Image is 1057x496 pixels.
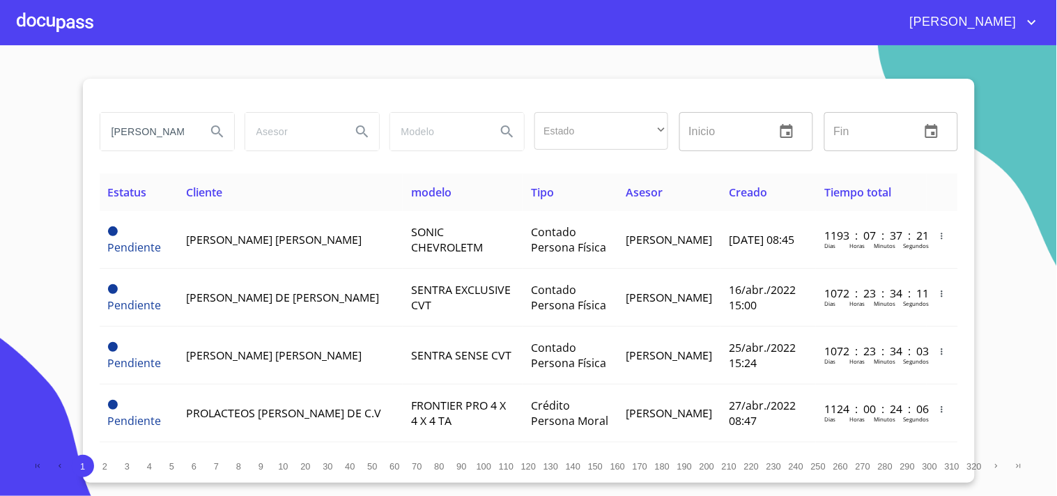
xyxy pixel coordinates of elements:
[169,461,174,472] span: 5
[339,455,362,477] button: 40
[626,348,712,363] span: [PERSON_NAME]
[729,398,796,428] span: 27/abr./2022 08:47
[186,348,362,363] span: [PERSON_NAME] [PERSON_NAME]
[434,461,444,472] span: 80
[607,455,629,477] button: 160
[824,286,918,301] p: 1072 : 23 : 34 : 11
[729,282,796,313] span: 16/abr./2022 15:00
[94,455,116,477] button: 2
[633,461,647,472] span: 170
[531,185,554,200] span: Tipo
[108,297,162,313] span: Pendiente
[411,348,511,363] span: SENTRA SENSE CVT
[108,342,118,352] span: Pendiente
[100,113,195,150] input: search
[763,455,785,477] button: 230
[729,340,796,371] span: 25/abr./2022 15:24
[186,405,381,421] span: PROLACTEOS [PERSON_NAME] DE C.V
[429,455,451,477] button: 80
[849,242,865,249] p: Horas
[903,242,929,249] p: Segundos
[531,340,606,371] span: Contado Persona Física
[477,461,491,472] span: 100
[499,461,514,472] span: 110
[945,461,959,472] span: 310
[389,461,399,472] span: 60
[139,455,161,477] button: 4
[718,455,741,477] button: 210
[186,185,222,200] span: Cliente
[192,461,196,472] span: 6
[540,455,562,477] button: 130
[874,242,895,249] p: Minutos
[744,461,759,472] span: 220
[102,461,107,472] span: 2
[588,461,603,472] span: 150
[824,415,835,423] p: Dias
[852,455,874,477] button: 270
[900,11,1040,33] button: account of current user
[228,455,250,477] button: 8
[108,226,118,236] span: Pendiente
[824,401,918,417] p: 1124 : 00 : 24 : 06
[411,398,506,428] span: FRONTIER PRO 4 X 4 X 4 TA
[147,461,152,472] span: 4
[108,185,147,200] span: Estatus
[521,461,536,472] span: 120
[566,461,580,472] span: 140
[874,455,897,477] button: 280
[674,455,696,477] button: 190
[874,415,895,423] p: Minutos
[384,455,406,477] button: 60
[300,461,310,472] span: 20
[729,232,794,247] span: [DATE] 08:45
[491,115,524,148] button: Search
[626,232,712,247] span: [PERSON_NAME]
[206,455,228,477] button: 7
[610,461,625,472] span: 160
[878,461,893,472] span: 280
[900,11,1024,33] span: [PERSON_NAME]
[833,461,848,472] span: 260
[824,300,835,307] p: Dias
[677,461,692,472] span: 190
[729,185,767,200] span: Creado
[161,455,183,477] button: 5
[824,185,891,200] span: Tiempo total
[116,455,139,477] button: 3
[824,242,835,249] p: Dias
[824,228,918,243] p: 1193 : 07 : 37 : 21
[531,398,608,428] span: Crédito Persona Moral
[108,413,162,428] span: Pendiente
[108,400,118,410] span: Pendiente
[700,461,714,472] span: 200
[473,455,495,477] button: 100
[923,461,937,472] span: 300
[849,300,865,307] p: Horas
[186,232,362,247] span: [PERSON_NAME] [PERSON_NAME]
[919,455,941,477] button: 300
[903,300,929,307] p: Segundos
[411,185,452,200] span: modelo
[651,455,674,477] button: 180
[125,461,130,472] span: 3
[789,461,803,472] span: 240
[824,343,918,359] p: 1072 : 23 : 34 : 03
[531,224,606,255] span: Contado Persona Física
[345,461,355,472] span: 40
[629,455,651,477] button: 170
[626,185,663,200] span: Asesor
[967,461,982,472] span: 320
[543,461,558,472] span: 130
[874,357,895,365] p: Minutos
[317,455,339,477] button: 30
[897,455,919,477] button: 290
[696,455,718,477] button: 200
[183,455,206,477] button: 6
[362,455,384,477] button: 50
[900,461,915,472] span: 290
[295,455,317,477] button: 20
[534,112,668,150] div: ​
[964,455,986,477] button: 320
[531,282,606,313] span: Contado Persona Física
